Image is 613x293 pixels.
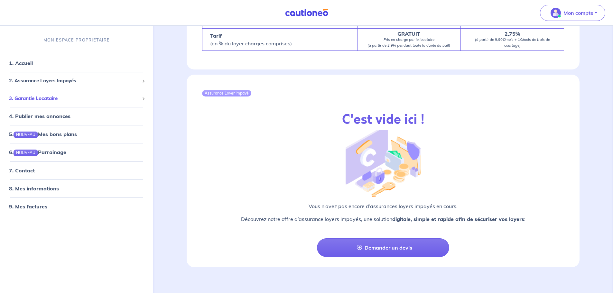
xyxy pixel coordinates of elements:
[397,31,420,37] strong: GRATUIT
[392,216,524,222] strong: digitale, simple et rapide afin de sécuriser vos loyers
[9,60,33,66] a: 1. Accueil
[3,75,151,87] div: 2. Assurance Loyers Impayés
[210,32,292,47] p: (en % du loyer charges comprises)
[3,182,151,195] div: 8. Mes informations
[9,149,66,155] a: 6.NOUVEAUParrainage
[3,146,151,159] div: 6.NOUVEAUParrainage
[505,31,520,37] strong: 2,75%
[3,164,151,177] div: 7. Contact
[226,215,541,223] p: Découvrez notre offre d’assurance loyers impayés, une solution :
[9,113,70,119] a: 4. Publier mes annonces
[367,37,450,48] em: Pris en charge par le locataire (à partir de 2,9% pendant toute la durée du bail)
[226,202,541,210] p: Vous n’avez pas encore d’assurances loyers impayés en cours.
[9,95,139,102] span: 3. Garantie Locataire
[3,128,151,141] div: 5.NOUVEAUMes bons plans
[3,200,151,213] div: 9. Mes factures
[9,203,47,210] a: 9. Mes factures
[346,125,420,197] img: illu_empty_gli.png
[3,57,151,69] div: 1. Accueil
[551,8,561,18] img: illu_account_valid_menu.svg
[3,92,151,105] div: 3. Garantie Locataire
[9,131,77,137] a: 5.NOUVEAUMes bons plans
[283,9,331,17] img: Cautioneo
[342,112,424,127] h2: C'est vide ici !
[9,185,59,192] a: 8. Mes informations
[9,167,35,174] a: 7. Contact
[9,77,139,85] span: 2. Assurance Loyers Impayés
[563,9,593,17] p: Mon compte
[210,32,222,39] strong: Tarif
[475,37,550,48] em: (à partir de 9,90€/mois + 1€/mois de frais de courtage)
[317,238,449,257] a: Demander un devis
[43,37,110,43] p: MON ESPACE PROPRIÉTAIRE
[202,90,251,96] div: Assurance Loyer Impayé
[3,110,151,123] div: 4. Publier mes annonces
[540,5,605,21] button: illu_account_valid_menu.svgMon compte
